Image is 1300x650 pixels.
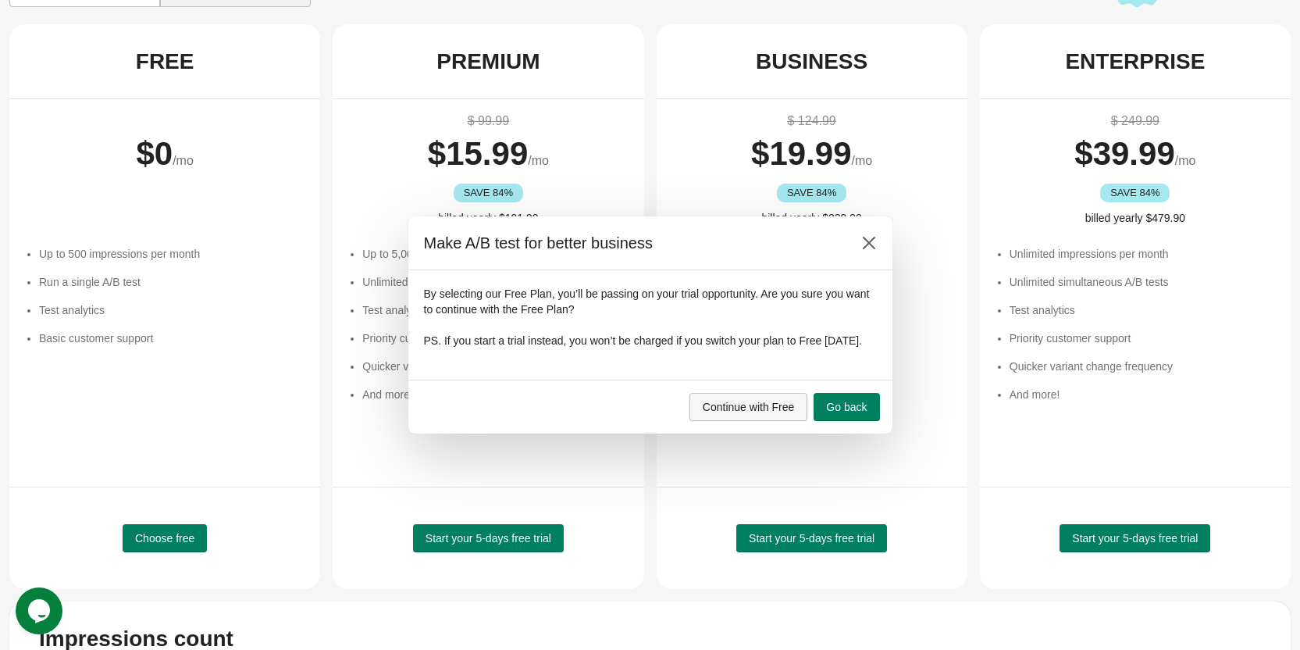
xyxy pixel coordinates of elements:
[16,587,66,634] iframe: chat widget
[689,393,808,421] button: Continue with Free
[424,232,839,254] h2: Make A/B test for better business
[424,286,877,317] p: By selecting our Free Plan, you’ll be passing on your trial opportunity. Are you sure you want to...
[424,333,877,348] p: PS. If you start a trial instead, you won’t be charged if you switch your plan to Free [DATE].
[703,401,795,413] span: Continue with Free
[814,393,879,421] button: Go back
[826,401,867,413] span: Go back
